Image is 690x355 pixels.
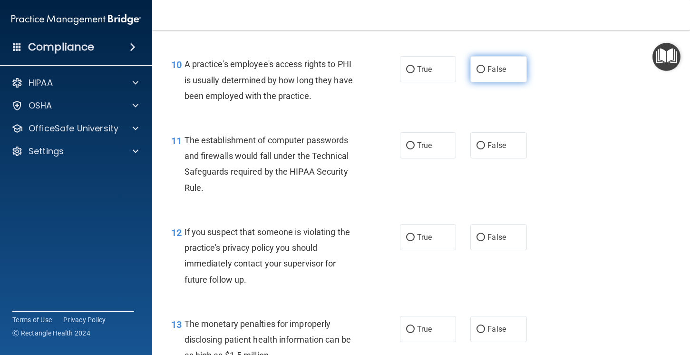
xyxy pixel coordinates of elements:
span: False [487,65,506,74]
img: PMB logo [11,10,141,29]
span: 10 [171,59,182,70]
h4: Compliance [28,40,94,54]
p: HIPAA [29,77,53,89]
button: Open Resource Center [652,43,680,71]
span: If you suspect that someone is violating the practice's privacy policy you should immediately con... [185,227,350,285]
span: 13 [171,319,182,330]
a: OfficeSafe University [11,123,138,134]
span: True [417,141,432,150]
span: True [417,325,432,334]
span: 11 [171,135,182,147]
span: A practice's employee's access rights to PHI is usually determined by how long they have been emp... [185,59,353,100]
span: True [417,233,432,242]
input: False [476,326,485,333]
a: OSHA [11,100,138,111]
input: True [406,326,415,333]
input: True [406,234,415,241]
a: Settings [11,146,138,157]
p: OfficeSafe University [29,123,118,134]
p: OSHA [29,100,52,111]
a: HIPAA [11,77,138,89]
span: False [487,325,506,334]
span: False [487,141,506,150]
input: False [476,66,485,73]
iframe: Drift Widget Chat Controller [642,289,679,325]
input: False [476,234,485,241]
span: 12 [171,227,182,238]
p: Settings [29,146,64,157]
span: True [417,65,432,74]
span: False [487,233,506,242]
a: Privacy Policy [63,315,106,325]
a: Terms of Use [12,315,52,325]
input: True [406,142,415,149]
span: The establishment of computer passwords and firewalls would fall under the Technical Safeguards r... [185,135,349,193]
input: False [476,142,485,149]
input: True [406,66,415,73]
span: Ⓒ Rectangle Health 2024 [12,328,90,338]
